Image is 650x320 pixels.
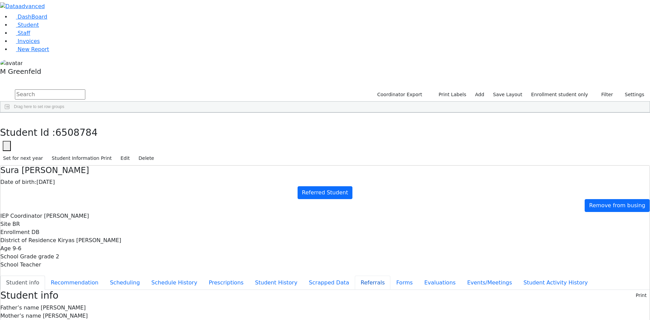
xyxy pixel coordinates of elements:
label: Site [0,220,11,228]
h3: Student info [0,290,59,301]
label: Age [0,244,11,253]
span: DB [31,229,39,235]
span: Student [18,22,39,28]
button: Scrapped Data [303,276,355,290]
a: Referred Student [298,186,352,199]
button: Save Layout [490,89,525,100]
h4: Sura [PERSON_NAME] [0,166,650,175]
span: New Report [18,46,49,52]
button: Student Activity History [518,276,593,290]
a: Remove from busing [585,199,650,212]
button: Recommendation [45,276,104,290]
label: Enrollment [0,228,30,236]
label: Date of birth: [0,178,37,186]
a: Staff [11,30,30,36]
button: Schedule History [146,276,203,290]
button: Student info [0,276,45,290]
label: School Grade [0,253,37,261]
button: Filter [592,89,616,100]
button: Evaluations [418,276,461,290]
span: [PERSON_NAME] [41,304,86,311]
button: Print [633,290,650,301]
label: District of Residence [0,236,56,244]
span: Kiryas [PERSON_NAME] [58,237,121,243]
button: Settings [616,89,647,100]
label: Mother’s name [0,312,41,320]
button: Scheduling [104,276,146,290]
label: School Teacher [0,261,41,269]
span: [PERSON_NAME] [44,213,89,219]
button: Events/Meetings [461,276,518,290]
button: Student Information Print [49,153,115,164]
button: Referrals [355,276,390,290]
span: [PERSON_NAME] [43,313,88,319]
span: Remove from busing [589,202,645,209]
a: DashBoard [11,14,47,20]
span: BR [13,221,20,227]
a: Invoices [11,38,40,44]
span: 9-6 [13,245,21,252]
button: Print Labels [431,89,469,100]
button: Forms [390,276,418,290]
span: Drag here to set row groups [14,104,64,109]
span: DashBoard [18,14,47,20]
a: New Report [11,46,49,52]
button: Delete [135,153,157,164]
span: 6508784 [56,127,98,138]
label: IEP Coordinator [0,212,42,220]
span: grade 2 [38,253,59,260]
a: Student [11,22,39,28]
div: [DATE] [0,178,650,186]
button: Coordinator Export [373,89,425,100]
input: Search [15,89,85,100]
button: Student History [249,276,303,290]
label: Enrollment student only [528,89,591,100]
span: Invoices [18,38,40,44]
a: Add [472,89,487,100]
label: Father’s name [0,304,39,312]
span: Staff [18,30,30,36]
button: Edit [117,153,133,164]
button: Prescriptions [203,276,250,290]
